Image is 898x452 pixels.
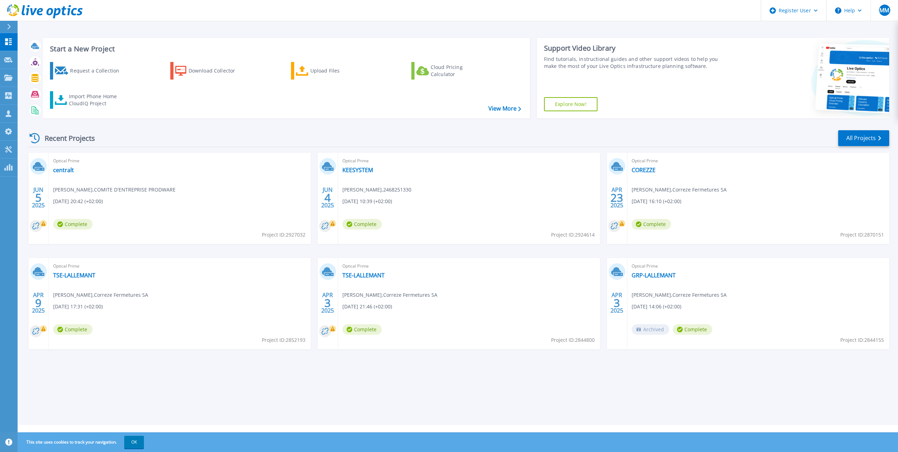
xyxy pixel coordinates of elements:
span: Optical Prime [342,262,596,270]
span: Project ID: 2924614 [551,231,595,239]
div: Download Collector [189,64,245,78]
a: View More [488,105,521,112]
span: Complete [53,219,93,230]
span: Optical Prime [53,157,306,165]
div: Request a Collection [70,64,126,78]
a: Upload Files [291,62,369,80]
span: MM [879,7,889,13]
div: Find tutorials, instructional guides and other support videos to help you make the most of your L... [544,56,726,70]
span: [PERSON_NAME] , Correze Fermetures SA [632,186,727,194]
div: Upload Files [310,64,367,78]
a: Request a Collection [50,62,128,80]
a: All Projects [838,130,889,146]
a: Explore Now! [544,97,597,111]
span: [PERSON_NAME] , Correze Fermetures SA [342,291,437,299]
span: [PERSON_NAME] , Correze Fermetures SA [632,291,727,299]
button: OK [124,436,144,448]
a: TSE-LALLEMANT [342,272,385,279]
span: This site uses cookies to track your navigation. [19,436,144,448]
span: 5 [35,195,42,201]
div: JUN 2025 [321,185,334,211]
span: 9 [35,300,42,306]
span: Project ID: 2844800 [551,336,595,344]
a: Download Collector [170,62,249,80]
span: 3 [614,300,620,306]
a: GRP-LALLEMANT [632,272,676,279]
span: [DATE] 20:42 (+02:00) [53,197,103,205]
span: Project ID: 2844155 [840,336,884,344]
span: [DATE] 10:39 (+02:00) [342,197,392,205]
span: Archived [632,324,669,335]
span: Complete [342,219,382,230]
div: Cloud Pricing Calculator [431,64,487,78]
div: Support Video Library [544,44,726,53]
span: Optical Prime [342,157,596,165]
a: Cloud Pricing Calculator [411,62,490,80]
span: [PERSON_NAME] , Correze Fermetures SA [53,291,148,299]
a: COREZZE [632,167,656,174]
a: KEESYSTEM [342,167,373,174]
span: 4 [324,195,331,201]
div: JUN 2025 [32,185,45,211]
span: 23 [611,195,623,201]
span: Complete [673,324,712,335]
span: Optical Prime [53,262,306,270]
div: Recent Projects [27,130,105,147]
span: [PERSON_NAME] , COMITE D'ENTREPRISE PRODWARE [53,186,176,194]
span: [DATE] 14:06 (+02:00) [632,303,681,310]
span: [DATE] 16:10 (+02:00) [632,197,681,205]
span: 3 [324,300,331,306]
span: Project ID: 2852193 [262,336,305,344]
div: APR 2025 [610,290,624,316]
h3: Start a New Project [50,45,521,53]
div: APR 2025 [321,290,334,316]
span: Complete [342,324,382,335]
span: Project ID: 2927032 [262,231,305,239]
div: APR 2025 [32,290,45,316]
div: Import Phone Home CloudIQ Project [69,93,124,107]
a: centralt [53,167,74,174]
span: Complete [632,219,671,230]
span: Optical Prime [632,262,885,270]
a: TSE-LALLEMANT [53,272,95,279]
div: APR 2025 [610,185,624,211]
span: [DATE] 17:31 (+02:00) [53,303,103,310]
span: [PERSON_NAME] , 2468251330 [342,186,411,194]
span: Complete [53,324,93,335]
span: Optical Prime [632,157,885,165]
span: [DATE] 21:46 (+02:00) [342,303,392,310]
span: Project ID: 2870151 [840,231,884,239]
